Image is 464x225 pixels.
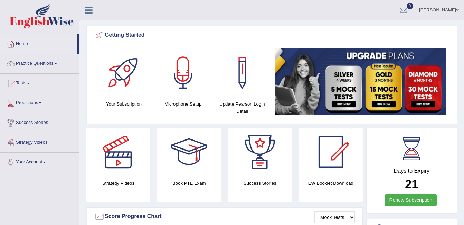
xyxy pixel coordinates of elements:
h4: Days to Expiry [374,168,449,174]
a: Home [0,34,77,52]
h4: Strategy Videos [86,180,150,187]
span: 0 [407,3,414,9]
div: Getting Started [94,30,449,40]
img: small5.jpg [275,48,446,115]
a: Predictions [0,93,79,111]
a: Strategy Videos [0,133,79,150]
a: Your Account [0,153,79,170]
h4: Your Subscription [98,100,150,108]
div: Score Progress Chart [94,211,355,222]
b: 21 [405,177,418,191]
a: Tests [0,74,79,91]
a: Practice Questions [0,54,79,71]
h4: Microphone Setup [157,100,209,108]
a: Renew Subscription [385,194,437,206]
h4: Update Pearson Login Detail [216,100,268,115]
h4: EW Booklet Download [299,180,363,187]
h4: Success Stories [228,180,292,187]
h4: Book PTE Exam [157,180,221,187]
a: Success Stories [0,113,79,130]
